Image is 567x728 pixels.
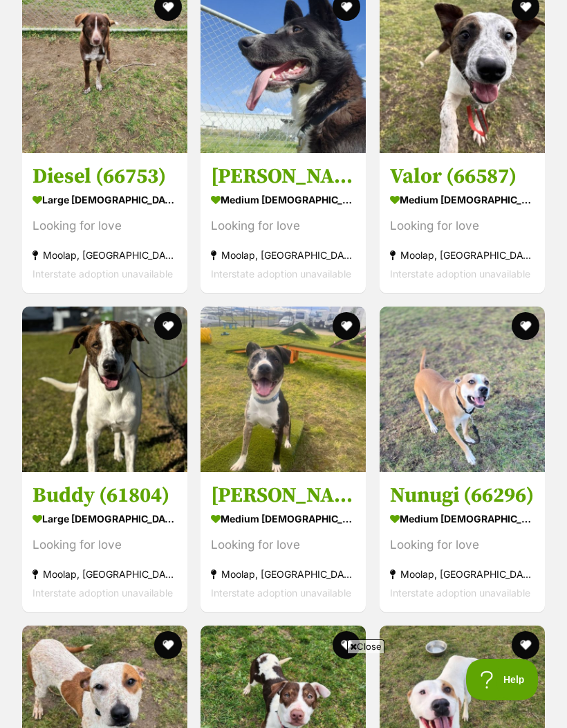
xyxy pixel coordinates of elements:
[32,217,177,235] div: Looking for love
[211,536,355,554] div: Looking for love
[390,217,535,235] div: Looking for love
[390,268,530,280] span: Interstate adoption unavailable
[211,190,355,210] div: medium [DEMOGRAPHIC_DATA] Dog
[211,565,355,583] div: Moolap, [GEOGRAPHIC_DATA]
[201,307,366,472] img: Maggie (65382)
[32,163,177,190] h3: Diesel (66753)
[390,190,535,210] div: medium [DEMOGRAPHIC_DATA] Dog
[380,307,545,472] img: Nunugi (66296)
[211,163,355,190] h3: [PERSON_NAME] (66894)
[201,472,366,612] a: [PERSON_NAME] (65382) medium [DEMOGRAPHIC_DATA] Dog Looking for love Moolap, [GEOGRAPHIC_DATA] In...
[211,482,355,509] h3: [PERSON_NAME] (65382)
[22,153,187,293] a: Diesel (66753) large [DEMOGRAPHIC_DATA] Dog Looking for love Moolap, [GEOGRAPHIC_DATA] Interstate...
[333,312,361,340] button: favourite
[32,565,177,583] div: Moolap, [GEOGRAPHIC_DATA]
[390,565,535,583] div: Moolap, [GEOGRAPHIC_DATA]
[211,587,351,599] span: Interstate adoption unavailable
[512,312,539,340] button: favourite
[512,631,539,659] button: favourite
[32,587,173,599] span: Interstate adoption unavailable
[201,153,366,293] a: [PERSON_NAME] (66894) medium [DEMOGRAPHIC_DATA] Dog Looking for love Moolap, [GEOGRAPHIC_DATA] In...
[390,246,535,264] div: Moolap, [GEOGRAPHIC_DATA]
[32,659,535,721] iframe: Advertisement
[390,509,535,529] div: medium [DEMOGRAPHIC_DATA] Dog
[211,268,351,280] span: Interstate adoption unavailable
[333,631,361,659] button: favourite
[32,536,177,554] div: Looking for love
[32,246,177,264] div: Moolap, [GEOGRAPHIC_DATA]
[390,163,535,190] h3: Valor (66587)
[32,190,177,210] div: large [DEMOGRAPHIC_DATA] Dog
[380,153,545,293] a: Valor (66587) medium [DEMOGRAPHIC_DATA] Dog Looking for love Moolap, [GEOGRAPHIC_DATA] Interstate...
[390,482,535,509] h3: Nunugi (66296)
[390,587,530,599] span: Interstate adoption unavailable
[32,509,177,529] div: large [DEMOGRAPHIC_DATA] Dog
[32,482,177,509] h3: Buddy (61804)
[380,472,545,612] a: Nunugi (66296) medium [DEMOGRAPHIC_DATA] Dog Looking for love Moolap, [GEOGRAPHIC_DATA] Interstat...
[347,639,384,653] span: Close
[22,472,187,612] a: Buddy (61804) large [DEMOGRAPHIC_DATA] Dog Looking for love Moolap, [GEOGRAPHIC_DATA] Interstate ...
[154,312,182,340] button: favourite
[211,217,355,235] div: Looking for love
[211,246,355,264] div: Moolap, [GEOGRAPHIC_DATA]
[154,631,182,659] button: favourite
[390,536,535,554] div: Looking for love
[22,307,187,472] img: Buddy (61804)
[211,509,355,529] div: medium [DEMOGRAPHIC_DATA] Dog
[466,659,539,700] iframe: Help Scout Beacon - Open
[32,268,173,280] span: Interstate adoption unavailable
